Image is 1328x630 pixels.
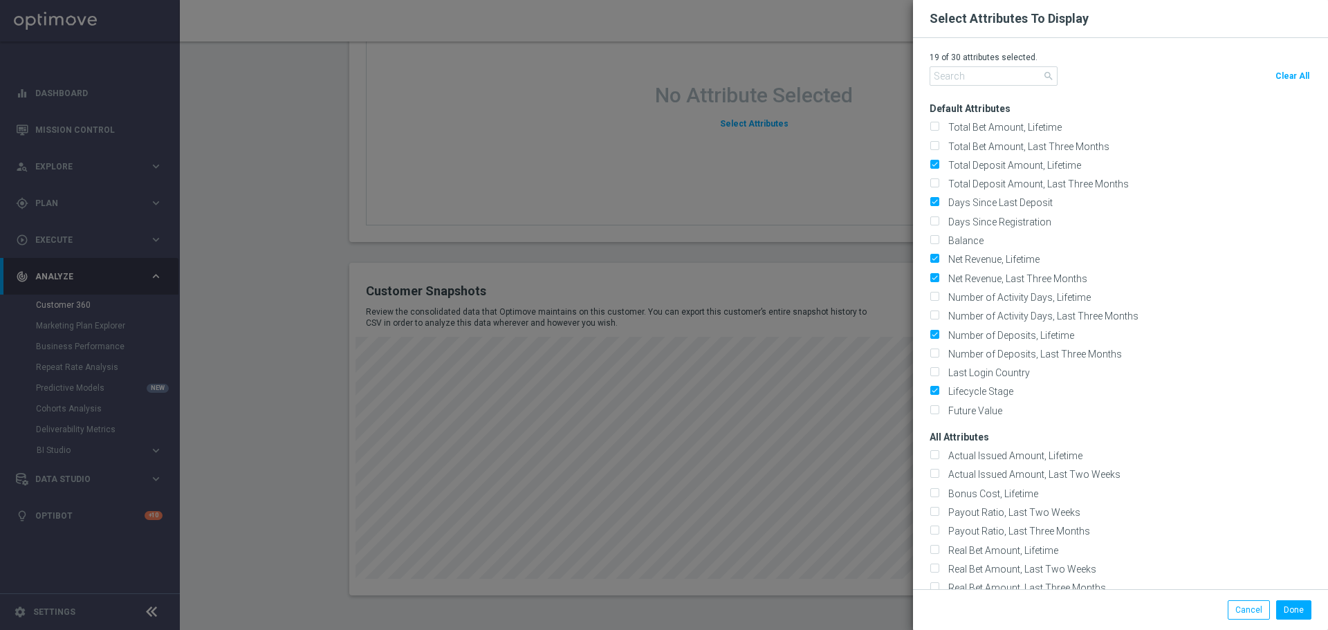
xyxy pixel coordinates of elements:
[1275,71,1309,81] span: Clear All
[930,420,1328,443] h3: All Attributes
[943,582,1106,594] label: Real Bet Amount, Last Three Months
[943,385,1013,398] label: Lifecycle Stage
[943,405,1002,417] label: Future Value
[943,159,1081,172] label: Total Deposit Amount, Lifetime
[943,291,1091,304] label: Number of Activity Days, Lifetime
[943,196,1053,209] label: Days Since Last Deposit
[943,216,1051,228] label: Days Since Registration
[943,525,1090,537] label: Payout Ratio, Last Three Months
[943,544,1058,557] label: Real Bet Amount, Lifetime
[943,310,1138,322] label: Number of Activity Days, Last Three Months
[1043,71,1054,82] span: search
[930,91,1328,115] h3: Default Attributes
[943,253,1040,266] label: Net Revenue, Lifetime
[943,272,1087,285] label: Net Revenue, Last Three Months
[1276,600,1311,620] button: Done
[943,488,1038,500] label: Bonus Cost, Lifetime
[943,234,984,247] label: Balance
[943,329,1074,342] label: Number of Deposits, Lifetime
[930,52,1311,63] p: 19 of 30 attributes selected.
[943,121,1062,133] label: Total Bet Amount, Lifetime
[943,563,1096,575] label: Real Bet Amount, Last Two Weeks
[943,178,1129,190] label: Total Deposit Amount, Last Three Months
[930,10,1089,27] h2: Select Attributes To Display
[943,506,1080,519] label: Payout Ratio, Last Two Weeks
[943,140,1109,153] label: Total Bet Amount, Last Three Months
[1228,600,1270,620] button: Cancel
[943,367,1030,379] label: Last Login Country
[943,468,1120,481] label: Actual Issued Amount, Last Two Weeks
[943,450,1082,462] label: Actual Issued Amount, Lifetime
[930,66,1058,86] input: Search
[1273,66,1311,86] button: Clear All
[943,348,1122,360] label: Number of Deposits, Last Three Months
